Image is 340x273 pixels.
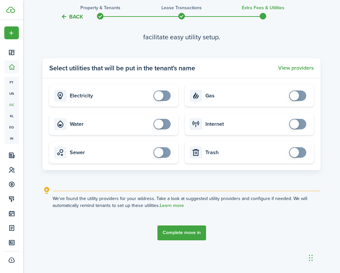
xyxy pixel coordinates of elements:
a: eq [4,121,19,133]
a: oc [4,99,19,110]
button: Open menu [4,26,19,39]
a: in [4,133,19,144]
a: pt [4,77,19,88]
card-title: Trash [205,150,286,155]
h3: Extra fees & Utilities [242,4,284,11]
h3: Property & Tenants [80,4,120,11]
card-title: Water [70,121,150,127]
button: Complete move in [157,225,206,240]
card-title: Electricity [70,93,150,99]
iframe: To enrich screen reader interactions, please activate Accessibility in Grammarly extension settings [307,241,340,273]
button: Back [61,13,83,20]
card-title: Sewer [70,150,150,155]
button: View providers [278,65,314,71]
card-title: Internet [205,121,286,127]
div: Chat Widget [307,241,340,273]
panel-main-title: Select utilities that will be put in the tenant's name [49,63,195,73]
i: outline [43,187,51,194]
card-title: Gas [205,93,286,99]
h3: Lease Transactions [161,4,202,11]
img: TenantCloud [6,7,15,13]
a: kl [4,110,19,121]
a: Learn more [160,203,184,208]
div: Drag [309,248,313,268]
explanation-description: We've found the utility providers for your address. Take a look at suggested utility providers an... [53,195,320,209]
a: un [4,88,19,99]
